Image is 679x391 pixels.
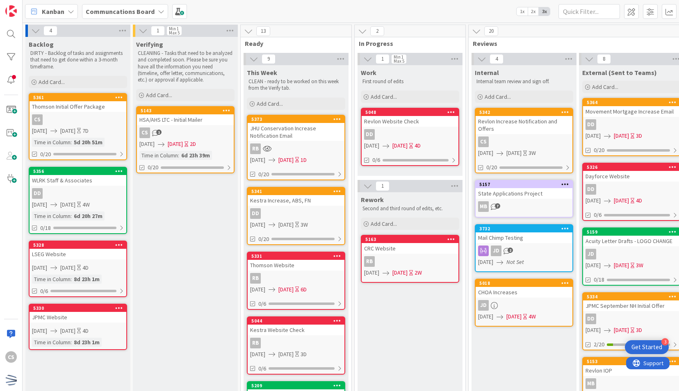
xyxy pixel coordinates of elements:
[476,136,572,147] div: CS
[30,188,126,199] div: DD
[178,151,179,160] span: :
[586,314,596,324] div: DD
[506,149,522,157] span: [DATE]
[168,140,183,148] span: [DATE]
[491,246,501,256] div: JD
[137,107,234,125] div: 5143HSA/AHS LTC - Initial Mailer
[40,150,51,159] span: 0/20
[30,305,126,312] div: 5330
[479,182,572,187] div: 5157
[169,27,179,31] div: Min 1
[245,39,341,48] span: Ready
[30,101,126,112] div: Thomson Initial Offer Package
[30,168,126,175] div: 5356
[86,7,155,16] b: Communcations Board
[251,116,344,122] div: 5373
[476,181,572,199] div: 5157State Applications Project
[614,132,629,140] span: [DATE]
[301,285,307,294] div: 6D
[370,26,384,36] span: 2
[262,54,276,64] span: 9
[476,300,572,311] div: JD
[586,378,596,389] div: MB
[278,350,294,359] span: [DATE]
[476,225,572,232] div: 3732
[362,129,458,140] div: DD
[30,168,126,186] div: 5356WLRK Staff & Associates
[478,136,489,147] div: CS
[586,119,596,130] div: DD
[248,338,344,348] div: RB
[362,109,458,127] div: 5048Revlon Website Check
[39,78,65,86] span: Add Card...
[248,116,344,123] div: 5373
[362,236,458,254] div: 5163CRC Website
[30,175,126,186] div: WLRK Staff & Associates
[146,91,172,99] span: Add Card...
[248,317,344,335] div: 5044Kestra Website Check
[636,132,642,140] div: 3D
[479,280,572,286] div: 5018
[517,7,528,16] span: 1x
[478,300,489,311] div: JD
[137,114,234,125] div: HSA/AHS LTC - Initial Mailer
[636,326,642,334] div: 3D
[529,312,536,321] div: 4W
[476,225,572,243] div: 3732Mail Chimp Testing
[30,312,126,323] div: JPMC Website
[32,127,47,135] span: [DATE]
[506,258,524,266] i: Not Set
[476,109,572,116] div: 5342
[301,350,307,359] div: 3D
[278,156,294,164] span: [DATE]
[139,151,178,160] div: Time in Column
[82,200,90,209] div: 4W
[251,189,344,194] div: 5341
[251,383,344,389] div: 5209
[250,156,265,164] span: [DATE]
[33,95,126,100] div: 5361
[82,264,89,272] div: 4D
[301,156,307,164] div: 1D
[362,116,458,127] div: Revlon Website Check
[248,382,344,389] div: 5209
[32,264,47,272] span: [DATE]
[60,127,75,135] span: [DATE]
[33,305,126,311] div: 5330
[32,275,71,284] div: Time in Column
[362,205,458,212] p: Second and third round of edits, etc.
[631,343,662,351] div: Get Started
[362,109,458,116] div: 5048
[586,196,601,205] span: [DATE]
[30,249,126,259] div: LSEG Website
[486,163,497,172] span: 0/20
[415,268,422,277] div: 2W
[248,143,344,154] div: RB
[250,338,261,348] div: RB
[17,1,37,11] span: Support
[5,351,17,363] div: CS
[258,170,269,179] span: 0/20
[248,252,344,260] div: 5331
[33,242,126,248] div: 5328
[72,338,102,347] div: 8d 23h 1m
[82,327,89,335] div: 4D
[250,273,261,284] div: RB
[371,220,397,227] span: Add Card...
[586,184,596,195] div: DD
[43,26,57,36] span: 4
[190,140,196,148] div: 2D
[72,211,105,221] div: 6d 20h 27m
[506,312,522,321] span: [DATE]
[138,50,233,83] p: CLEANING - Tasks that need to be analyzed and completed soon. Please be sure you have all the inf...
[394,59,404,63] div: Max 5
[362,236,458,243] div: 5163
[372,156,380,164] span: 0/6
[32,114,43,125] div: CS
[169,31,180,35] div: Max 5
[594,275,604,284] span: 0/18
[71,138,72,147] span: :
[476,181,572,188] div: 5157
[250,285,265,294] span: [DATE]
[30,241,126,249] div: 5328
